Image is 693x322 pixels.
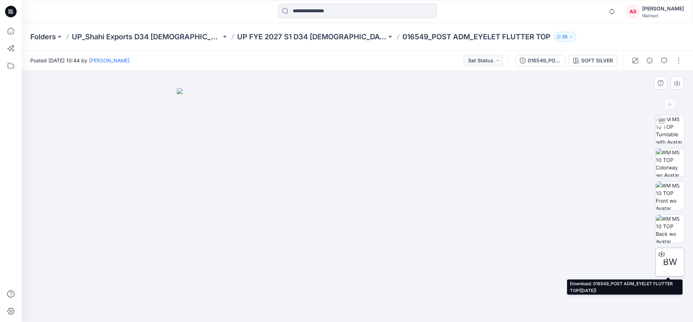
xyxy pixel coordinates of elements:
span: Posted [DATE] 10:44 by [30,57,130,64]
a: [PERSON_NAME] [89,57,130,63]
div: SOFT SILVER [581,57,613,65]
button: Details [644,55,655,66]
a: UP FYE 2027 S1 D34 [DEMOGRAPHIC_DATA] Woven Tops [237,32,387,42]
button: 55 [553,32,576,42]
a: UP_Shahi Exports D34 [DEMOGRAPHIC_DATA] Tops [72,32,221,42]
a: Folders [30,32,56,42]
button: 016549_POST ADM_EYELET FLUTTER TOP [515,55,566,66]
span: BW [663,256,677,269]
p: 55 [562,33,567,41]
img: WM MS 10 TOP Back wo Avatar [656,215,684,243]
div: [PERSON_NAME] [642,4,684,13]
div: AS [626,5,639,18]
img: WM MS 10 TOP Colorway wo Avatar [656,149,684,177]
img: WM MS 10 TOP Turntable with Avatar [656,115,684,144]
button: SOFT SILVER [568,55,618,66]
p: 016549_POST ADM_EYELET FLUTTER TOP [402,32,550,42]
div: 016549_POST ADM_EYELET FLUTTER TOP [528,57,561,65]
img: WM MS 10 TOP Front wo Avatar [656,182,684,210]
div: Walmart [642,13,684,18]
